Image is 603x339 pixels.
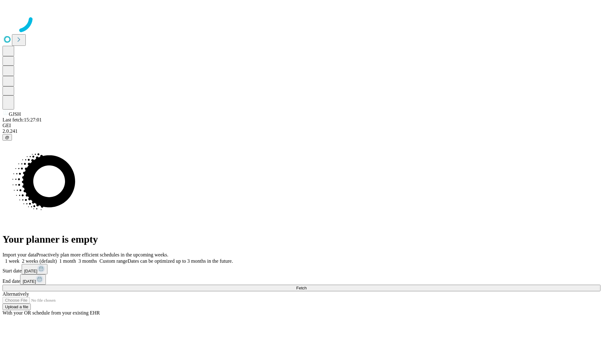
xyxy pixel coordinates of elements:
[5,135,9,140] span: @
[20,274,46,285] button: [DATE]
[3,117,42,122] span: Last fetch: 15:27:01
[3,123,600,128] div: GEI
[100,258,128,264] span: Custom range
[3,304,31,310] button: Upload a file
[296,286,307,290] span: Fetch
[22,264,47,274] button: [DATE]
[24,269,37,273] span: [DATE]
[36,252,168,257] span: Proactively plan more efficient schedules in the upcoming weeks.
[79,258,97,264] span: 3 months
[3,134,12,141] button: @
[3,274,600,285] div: End date
[3,310,100,315] span: With your OR schedule from your existing EHR
[3,291,29,297] span: Alternatively
[3,285,600,291] button: Fetch
[3,264,600,274] div: Start date
[9,111,21,117] span: GJSH
[22,258,57,264] span: 2 weeks (default)
[3,128,600,134] div: 2.0.241
[59,258,76,264] span: 1 month
[5,258,19,264] span: 1 week
[23,279,36,284] span: [DATE]
[3,252,36,257] span: Import your data
[128,258,233,264] span: Dates can be optimized up to 3 months in the future.
[3,234,600,245] h1: Your planner is empty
